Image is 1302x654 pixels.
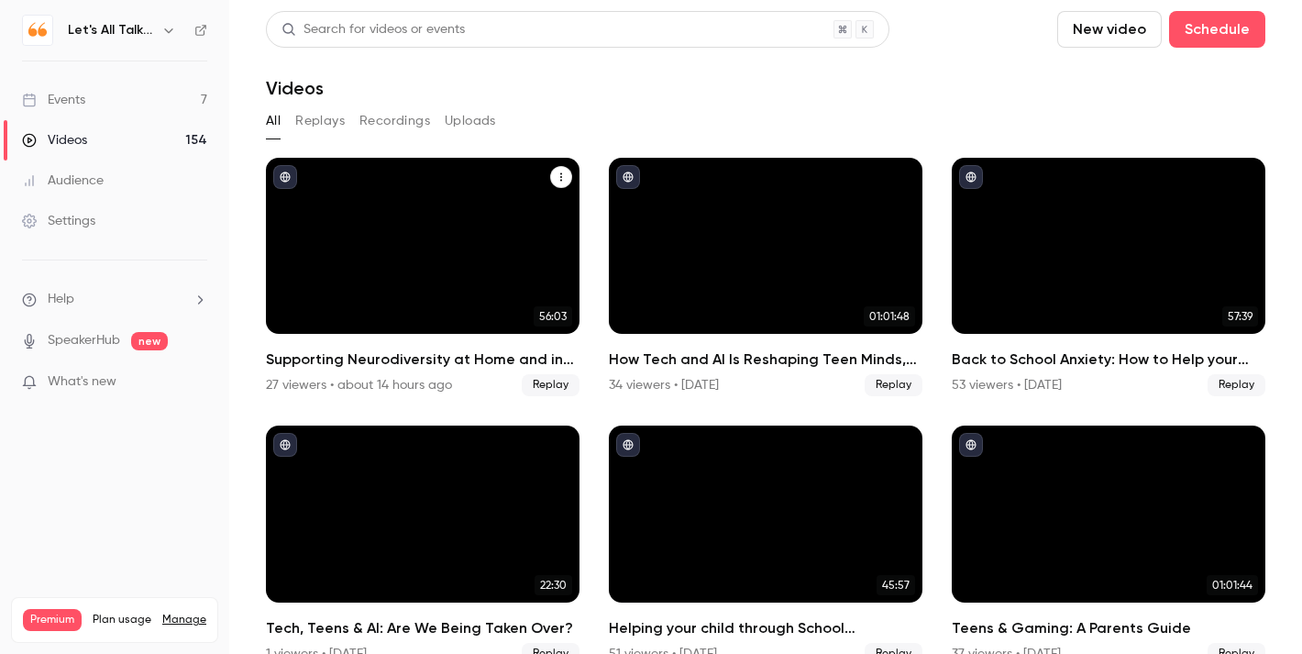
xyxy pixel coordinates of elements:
[48,372,116,392] span: What's new
[162,613,206,627] a: Manage
[616,433,640,457] button: published
[1222,306,1258,327] span: 57:39
[535,575,572,595] span: 22:30
[273,165,297,189] button: published
[864,306,915,327] span: 01:01:48
[295,106,345,136] button: Replays
[266,617,579,639] h2: Tech, Teens & AI: Are We Being Taken Over?
[23,609,82,631] span: Premium
[131,332,168,350] span: new
[266,11,1265,643] section: Videos
[1207,575,1258,595] span: 01:01:44
[877,575,915,595] span: 45:57
[22,91,85,109] div: Events
[952,158,1265,396] a: 57:39Back to School Anxiety: How to Help your Teen53 viewers • [DATE]Replay
[609,376,719,394] div: 34 viewers • [DATE]
[959,433,983,457] button: published
[266,349,579,371] h2: Supporting Neurodiversity at Home and in School
[22,212,95,230] div: Settings
[609,158,922,396] a: 01:01:48How Tech and AI Is Reshaping Teen Minds, Moods & Relationships34 viewers • [DATE]Replay
[22,172,104,190] div: Audience
[68,21,154,39] h6: Let's All Talk Mental Health
[22,131,87,150] div: Videos
[266,158,579,396] a: 56:03Supporting Neurodiversity at Home and in School27 viewers • about 14 hours agoReplay
[616,165,640,189] button: published
[266,77,324,99] h1: Videos
[609,158,922,396] li: How Tech and AI Is Reshaping Teen Minds, Moods & Relationships
[93,613,151,627] span: Plan usage
[22,290,207,309] li: help-dropdown-opener
[609,349,922,371] h2: How Tech and AI Is Reshaping Teen Minds, Moods & Relationships
[266,376,452,394] div: 27 viewers • about 14 hours ago
[266,106,281,136] button: All
[952,617,1265,639] h2: Teens & Gaming: A Parents Guide
[1208,374,1265,396] span: Replay
[1057,11,1162,48] button: New video
[445,106,496,136] button: Uploads
[48,331,120,350] a: SpeakerHub
[281,20,465,39] div: Search for videos or events
[522,374,579,396] span: Replay
[952,376,1062,394] div: 53 viewers • [DATE]
[185,374,207,391] iframe: Noticeable Trigger
[48,290,74,309] span: Help
[273,433,297,457] button: published
[1169,11,1265,48] button: Schedule
[266,158,579,396] li: Supporting Neurodiversity at Home and in School
[609,617,922,639] h2: Helping your child through School Transitions
[359,106,430,136] button: Recordings
[865,374,922,396] span: Replay
[952,158,1265,396] li: Back to School Anxiety: How to Help your Teen
[23,16,52,45] img: Let's All Talk Mental Health
[534,306,572,327] span: 56:03
[952,349,1265,371] h2: Back to School Anxiety: How to Help your Teen
[959,165,983,189] button: published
